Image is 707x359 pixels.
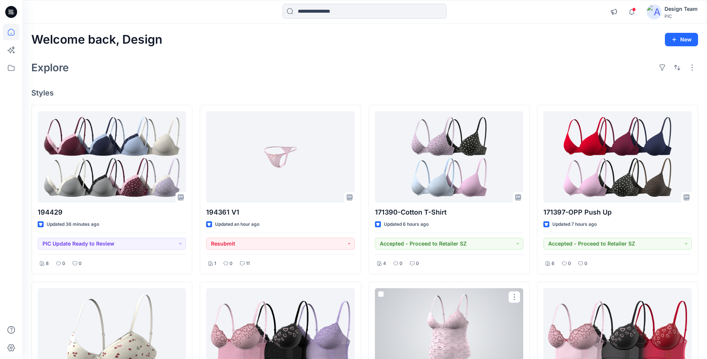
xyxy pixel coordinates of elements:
p: 6 [552,260,555,268]
p: 0 [230,260,233,268]
img: avatar [647,4,662,19]
p: 194361 V1 [206,207,354,218]
p: 194429 [38,207,186,218]
p: 0 [568,260,571,268]
p: 8 [46,260,49,268]
p: 11 [246,260,250,268]
p: Updated an hour ago [215,221,259,228]
a: 171397-OPP Push Up [543,111,692,203]
a: 171390-Cotton T-Shirt [375,111,523,203]
p: 171397-OPP Push Up [543,207,692,218]
div: PIC [665,13,698,19]
div: Design Team [665,4,698,13]
p: 1 [214,260,216,268]
p: 0 [400,260,403,268]
p: 0 [584,260,587,268]
button: New [665,33,698,46]
a: 194361 V1 [206,111,354,203]
h4: Styles [31,88,698,97]
p: Updated 6 hours ago [384,221,429,228]
p: Updated 7 hours ago [552,221,597,228]
p: Updated 36 minutes ago [47,221,99,228]
p: 171390-Cotton T-Shirt [375,207,523,218]
p: 0 [62,260,65,268]
p: 4 [383,260,386,268]
a: 194429 [38,111,186,203]
h2: Explore [31,62,69,74]
h2: Welcome back, Design [31,33,162,47]
p: 0 [416,260,419,268]
p: 0 [79,260,82,268]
